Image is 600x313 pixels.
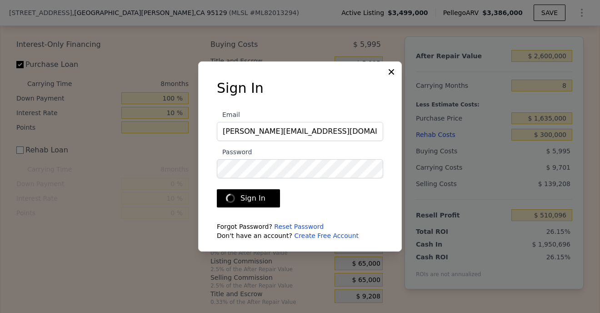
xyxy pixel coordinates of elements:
span: Email [217,111,240,118]
input: Password [217,159,383,178]
a: Create Free Account [294,232,359,239]
button: Sign In [217,189,280,207]
div: Forgot Password? Don't have an account? [217,222,383,240]
input: Email [217,122,383,141]
a: Reset Password [274,223,324,230]
span: Password [217,148,252,156]
h3: Sign In [217,80,383,96]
